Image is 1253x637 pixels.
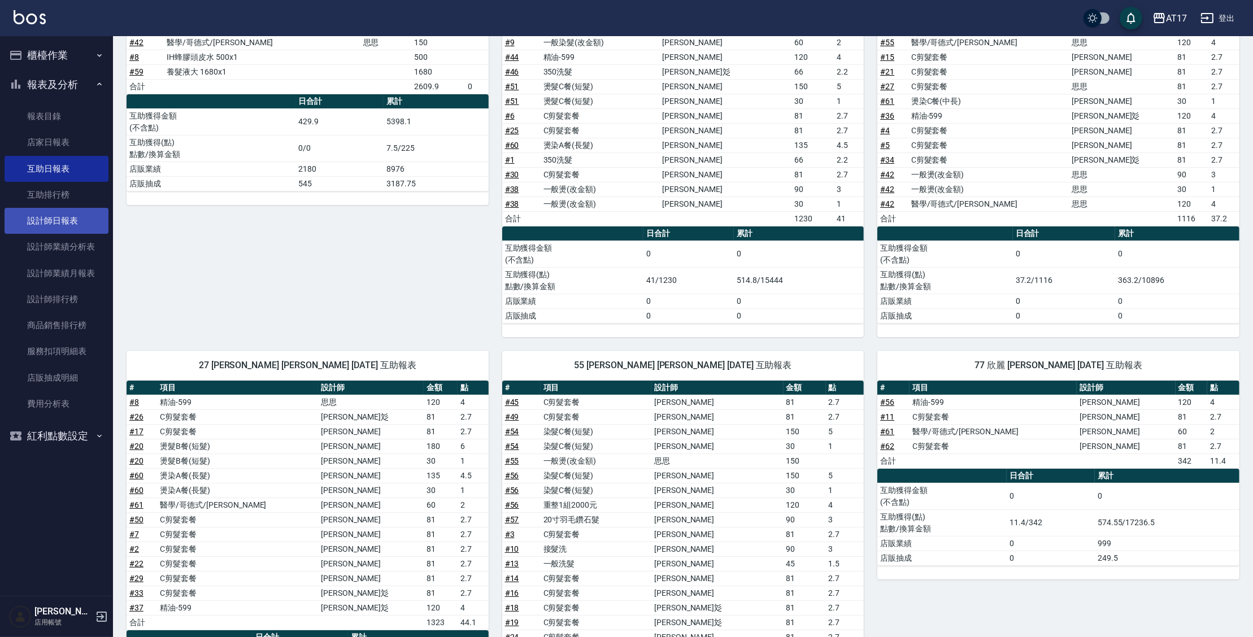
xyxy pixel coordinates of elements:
[1209,123,1239,138] td: 2.7
[659,50,791,64] td: [PERSON_NAME]
[505,603,519,612] a: #18
[296,108,384,135] td: 429.9
[541,64,660,79] td: 350洗髮
[412,79,465,94] td: 2609.9
[1013,226,1116,241] th: 日合計
[880,82,894,91] a: #27
[5,70,108,99] button: 報表及分析
[505,559,519,568] a: #13
[505,471,519,480] a: #56
[541,123,660,138] td: C剪髮套餐
[129,603,143,612] a: #37
[1069,64,1174,79] td: [PERSON_NAME]
[129,559,143,568] a: #22
[129,544,139,553] a: #2
[1175,138,1209,152] td: 81
[659,167,791,182] td: [PERSON_NAME]
[1077,424,1175,439] td: [PERSON_NAME]
[1166,11,1187,25] div: AT17
[127,108,296,135] td: 互助獲得金額 (不含點)
[880,141,890,150] a: #5
[1069,79,1174,94] td: 思思
[659,94,791,108] td: [PERSON_NAME]
[127,79,164,94] td: 合計
[296,176,384,191] td: 545
[908,138,1069,152] td: C剪髮套餐
[465,79,489,94] td: 0
[659,152,791,167] td: [PERSON_NAME]
[908,167,1069,182] td: 一般燙(改金額)
[1176,395,1208,409] td: 120
[541,197,660,211] td: 一般燙(改金額)
[541,50,660,64] td: 精油-599
[129,588,143,597] a: #33
[1209,79,1239,94] td: 2.7
[14,10,46,24] img: Logo
[834,50,864,64] td: 4
[164,64,360,79] td: 養髮液大 1680x1
[164,35,360,50] td: 醫學/哥德式/[PERSON_NAME]
[34,606,92,617] h5: [PERSON_NAME]
[505,38,515,47] a: #9
[502,381,541,395] th: #
[791,123,834,138] td: 81
[318,381,424,395] th: 設計師
[384,94,488,109] th: 累計
[834,64,864,79] td: 2.2
[505,82,519,91] a: #51
[1196,8,1239,29] button: 登出
[791,211,834,226] td: 1230
[129,574,143,583] a: #29
[880,155,894,164] a: #34
[505,442,519,451] a: #54
[129,500,143,509] a: #61
[5,156,108,182] a: 互助日報表
[791,94,834,108] td: 30
[1077,381,1175,395] th: 設計師
[1209,167,1239,182] td: 3
[910,409,1077,424] td: C剪髮套餐
[5,182,108,208] a: 互助排行榜
[1069,35,1174,50] td: 思思
[5,260,108,286] a: 設計師業績月報表
[5,421,108,451] button: 紅利點數設定
[164,50,360,64] td: IH蜂膠頭皮水 500x1
[880,111,894,120] a: #36
[1207,381,1239,395] th: 點
[908,182,1069,197] td: 一般燙(改金額)
[541,395,651,409] td: C剪髮套餐
[877,294,1012,308] td: 店販業績
[1115,267,1239,294] td: 363.2/10896
[505,141,519,150] a: #60
[834,123,864,138] td: 2.7
[505,53,519,62] a: #44
[1077,395,1175,409] td: [PERSON_NAME]
[5,391,108,417] a: 費用分析表
[505,456,519,465] a: #55
[880,185,894,194] a: #42
[129,67,143,76] a: #59
[502,211,541,226] td: 合計
[502,267,644,294] td: 互助獲得(點) 點數/換算金額
[910,424,1077,439] td: 醫學/哥德式/[PERSON_NAME]
[908,50,1069,64] td: C剪髮套餐
[541,381,651,395] th: 項目
[643,308,734,323] td: 0
[505,97,519,106] a: #51
[157,381,318,395] th: 項目
[5,365,108,391] a: 店販抽成明細
[643,294,734,308] td: 0
[129,442,143,451] a: #20
[910,381,1077,395] th: 項目
[908,79,1069,94] td: C剪髮套餐
[880,53,894,62] a: #15
[129,398,139,407] a: #8
[5,312,108,338] a: 商品銷售排行榜
[157,395,318,409] td: 精油-599
[505,185,519,194] a: #38
[880,398,894,407] a: #56
[5,129,108,155] a: 店家日報表
[505,126,519,135] a: #25
[877,381,1239,469] table: a dense table
[834,167,864,182] td: 2.7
